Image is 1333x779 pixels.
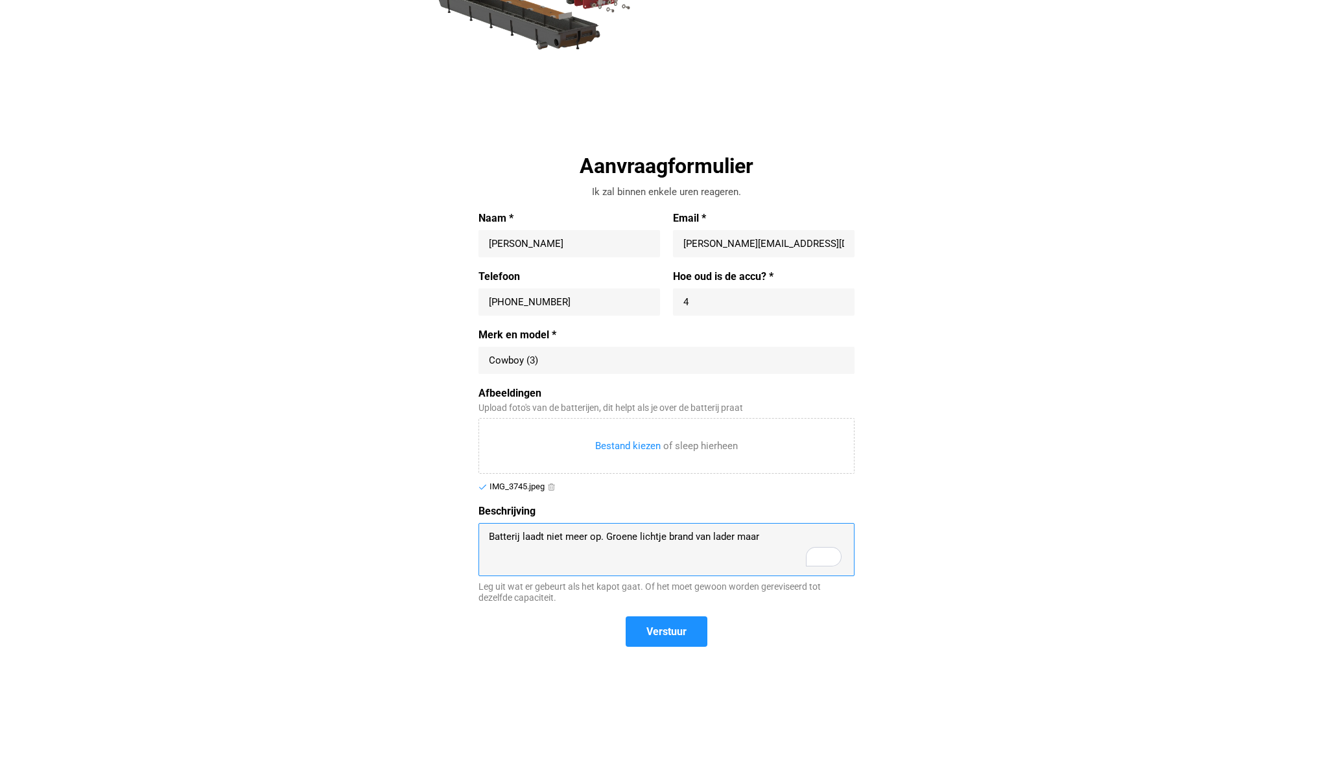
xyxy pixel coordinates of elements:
input: Email * [683,237,844,250]
label: Merk en model * [478,329,855,342]
span: Verstuur [646,625,687,638]
input: Merk en model * [489,354,844,367]
div: Leg uit wat er gebeurt als het kapot gaat. Of het moet gewoon worden gereviseerd tot dezelfde cap... [478,581,855,603]
div: Aanvraagformulier [478,152,855,180]
label: Hoe oud is de accu? * [673,270,855,283]
label: Email * [673,212,855,225]
div: Upload foto's van de batterijen, dit helpt als je over de batterij praat [478,402,855,413]
div: Ik zal binnen enkele uren reageren. [478,185,855,199]
label: Beschrijving [478,505,855,518]
textarea: To enrich screen reader interactions, please activate Accessibility in Grammarly extension settings [489,530,844,569]
input: +31 647493275 [489,296,650,308]
button: Verstuur [626,616,707,647]
label: Telefoon [478,270,660,283]
label: Naam * [478,212,660,225]
div: IMG_3745.jpeg [490,482,545,492]
label: Afbeeldingen [478,387,855,400]
input: Naam * [489,237,650,250]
